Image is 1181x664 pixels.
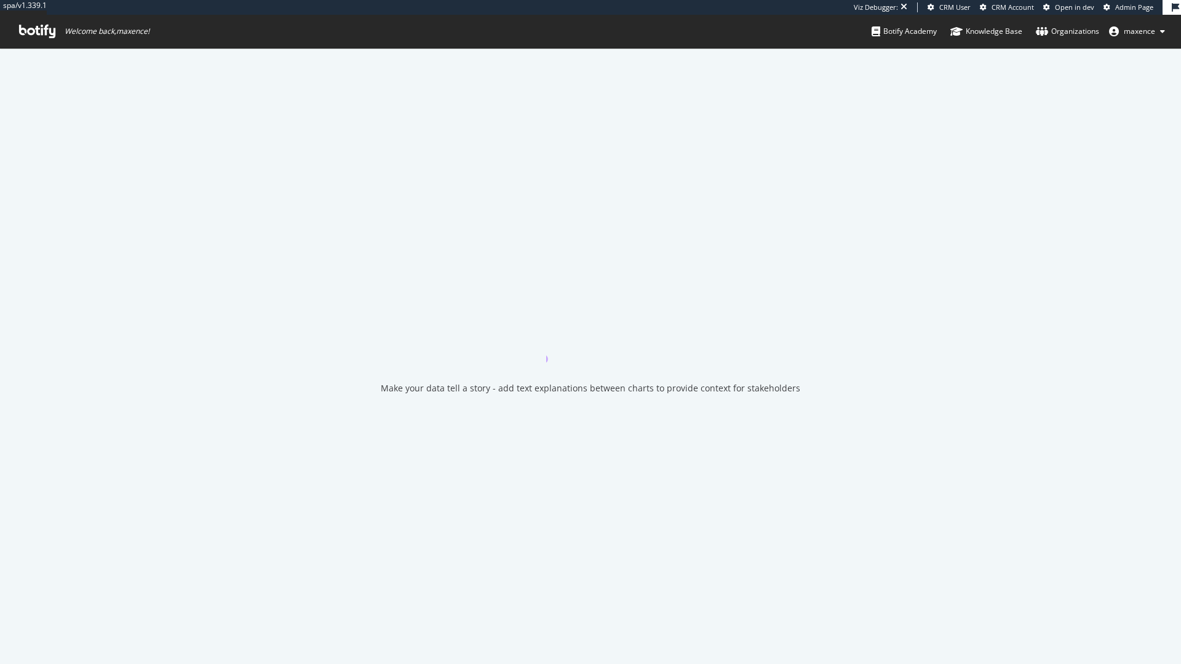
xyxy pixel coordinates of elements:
[854,2,898,12] div: Viz Debugger:
[1055,2,1094,12] span: Open in dev
[1043,2,1094,12] a: Open in dev
[1036,15,1099,48] a: Organizations
[992,2,1034,12] span: CRM Account
[381,382,800,394] div: Make your data tell a story - add text explanations between charts to provide context for stakeho...
[950,25,1022,38] div: Knowledge Base
[939,2,971,12] span: CRM User
[1036,25,1099,38] div: Organizations
[872,15,937,48] a: Botify Academy
[928,2,971,12] a: CRM User
[65,26,149,36] span: Welcome back, maxence !
[1099,22,1175,41] button: maxence
[1124,26,1155,36] span: maxence
[1103,2,1153,12] a: Admin Page
[872,25,937,38] div: Botify Academy
[980,2,1034,12] a: CRM Account
[1115,2,1153,12] span: Admin Page
[546,318,635,362] div: animation
[950,15,1022,48] a: Knowledge Base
